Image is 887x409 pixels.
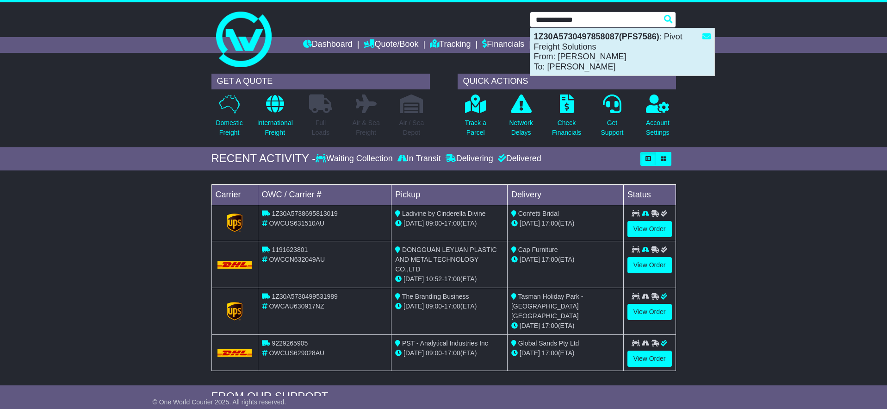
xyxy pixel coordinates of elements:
div: RECENT ACTIVITY - [211,152,316,165]
span: 10:52 [426,275,442,283]
a: NetworkDelays [509,94,533,143]
p: Account Settings [646,118,670,138]
p: Domestic Freight [216,118,242,138]
div: - (ETA) [395,348,503,358]
div: (ETA) [511,321,620,331]
a: AccountSettings [645,94,670,143]
span: [DATE] [403,349,424,357]
div: (ETA) [511,255,620,264]
a: CheckFinancials [552,94,582,143]
span: 17:00 [542,256,558,263]
p: Air & Sea Freight [353,118,380,138]
a: Dashboard [303,37,353,53]
span: [DATE] [520,322,540,329]
span: [DATE] [403,302,424,310]
a: DomesticFreight [215,94,243,143]
div: (ETA) [511,219,620,228]
span: 09:00 [426,302,442,310]
a: InternationalFreight [257,94,293,143]
div: (ETA) [511,348,620,358]
span: 17:00 [542,349,558,357]
span: Cap Furniture [518,246,558,253]
img: DHL.png [217,261,252,268]
span: 17:00 [444,349,460,357]
div: In Transit [395,154,443,164]
span: OWCUS631510AU [269,220,324,227]
a: Financials [482,37,524,53]
a: View Order [627,351,672,367]
p: Check Financials [552,118,581,138]
a: Track aParcel [465,94,487,143]
a: GetSupport [600,94,624,143]
td: Carrier [211,184,258,205]
div: - (ETA) [395,219,503,228]
strong: 1Z30A5730497858087(PFS7586) [534,32,659,41]
span: OWCUS629028AU [269,349,324,357]
td: OWC / Carrier # [258,184,391,205]
div: - (ETA) [395,274,503,284]
img: DHL.png [217,349,252,357]
div: QUICK ACTIONS [458,74,676,89]
td: Pickup [391,184,508,205]
span: 1Z30A5730499531989 [272,293,337,300]
span: 09:00 [426,220,442,227]
div: : Pivot Freight Solutions From: [PERSON_NAME] To: [PERSON_NAME] [530,28,714,76]
div: Waiting Collection [316,154,395,164]
div: GET A QUOTE [211,74,430,89]
td: Status [623,184,676,205]
a: View Order [627,257,672,273]
span: 17:00 [444,275,460,283]
span: DONGGUAN LEYUAN PLASTIC AND METAL TECHNOLOGY CO.,LTD [395,246,497,273]
td: Delivery [507,184,623,205]
span: 17:00 [444,302,460,310]
a: Quote/Book [364,37,418,53]
p: International Freight [257,118,293,138]
span: The Branding Business [402,293,469,300]
span: [DATE] [403,275,424,283]
img: GetCarrierServiceLogo [227,214,242,232]
p: Network Delays [509,118,533,138]
a: Tracking [430,37,471,53]
p: Get Support [601,118,623,138]
span: [DATE] [520,256,540,263]
a: View Order [627,304,672,320]
span: [DATE] [403,220,424,227]
span: 1Z30A5738695813019 [272,210,337,217]
p: Air / Sea Depot [399,118,424,138]
span: 9229265905 [272,340,308,347]
img: GetCarrierServiceLogo [227,302,242,321]
span: Ladivine by Cinderella Divine [402,210,486,217]
div: - (ETA) [395,302,503,311]
p: Full Loads [309,118,332,138]
span: 17:00 [542,322,558,329]
span: 09:00 [426,349,442,357]
div: FROM OUR SUPPORT [211,390,676,403]
span: 17:00 [444,220,460,227]
span: PST - Analytical Industries Inc [402,340,488,347]
span: © One World Courier 2025. All rights reserved. [153,398,286,406]
span: [DATE] [520,349,540,357]
div: Delivering [443,154,496,164]
span: 1191623801 [272,246,308,253]
div: Delivered [496,154,541,164]
span: OWCCN632049AU [269,256,325,263]
a: View Order [627,221,672,237]
span: Tasman Holiday Park - [GEOGRAPHIC_DATA] [GEOGRAPHIC_DATA] [511,293,583,320]
span: Global Sands Pty Ltd [518,340,579,347]
p: Track a Parcel [465,118,486,138]
span: 17:00 [542,220,558,227]
span: OWCAU630917NZ [269,302,324,310]
span: Confetti Bridal [518,210,559,217]
span: [DATE] [520,220,540,227]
